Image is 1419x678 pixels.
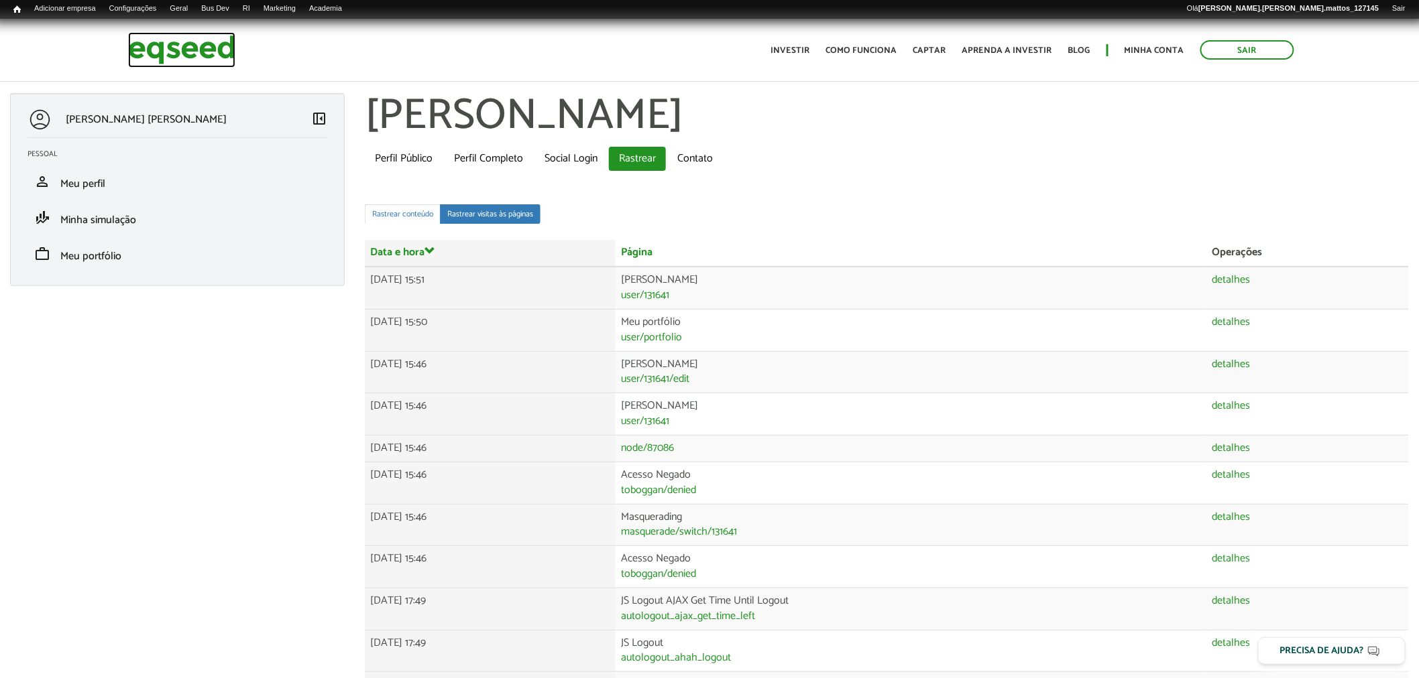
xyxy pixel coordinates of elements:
[621,611,755,622] a: autologout_ajax_get_time_left
[1207,240,1409,267] th: Operações
[60,247,121,265] span: Meu portfólio
[1212,470,1251,480] a: detalhes
[194,3,236,14] a: Bus Dev
[34,210,50,226] span: finance_mode
[365,204,441,224] a: Rastrear conteúdo
[34,246,50,262] span: work
[616,630,1206,672] td: JS Logout
[444,147,533,171] a: Perfil Completo
[302,3,349,14] a: Academia
[128,32,235,68] img: EqSeed
[621,569,696,580] a: toboggan/denied
[616,588,1206,630] td: JS Logout AJAX Get Time Until Logout
[440,204,541,224] a: Rastrear visitas às páginas
[621,374,689,385] a: user/131641/edit
[257,3,302,14] a: Marketing
[621,527,737,537] a: masquerade/switch/131641
[1125,46,1184,55] a: Minha conta
[365,504,616,546] td: [DATE] 15:46
[1212,401,1251,411] a: detalhes
[621,247,652,258] a: Página
[27,150,337,158] h2: Pessoal
[103,3,164,14] a: Configurações
[1200,40,1294,60] a: Sair
[616,462,1206,504] td: Acesso Negado
[1212,512,1251,523] a: detalhes
[616,351,1206,393] td: [PERSON_NAME]
[163,3,194,14] a: Geral
[365,393,616,435] td: [DATE] 15:46
[962,46,1052,55] a: Aprenda a investir
[60,175,105,193] span: Meu perfil
[667,147,723,171] a: Contato
[60,211,136,229] span: Minha simulação
[621,443,674,454] a: node/87086
[66,113,227,126] p: [PERSON_NAME] [PERSON_NAME]
[17,200,337,236] li: Minha simulação
[365,267,616,309] td: [DATE] 15:51
[913,46,946,55] a: Captar
[27,174,327,190] a: personMeu perfil
[1385,3,1412,14] a: Sair
[7,3,27,16] a: Início
[621,485,696,496] a: toboggan/denied
[1212,553,1251,564] a: detalhes
[616,267,1206,309] td: [PERSON_NAME]
[17,163,337,200] li: Meu perfil
[1068,46,1090,55] a: Blog
[27,3,103,14] a: Adicionar empresa
[1212,275,1251,285] a: detalhes
[27,210,327,226] a: finance_modeMinha simulação
[621,653,731,663] a: autologout_ahah_logout
[370,245,435,258] a: Data e hora
[365,630,616,672] td: [DATE] 17:49
[365,93,1409,140] h1: [PERSON_NAME]
[365,351,616,393] td: [DATE] 15:46
[34,174,50,190] span: person
[365,309,616,351] td: [DATE] 15:50
[365,435,616,462] td: [DATE] 15:46
[621,290,669,301] a: user/131641
[1212,596,1251,606] a: detalhes
[771,46,810,55] a: Investir
[1180,3,1385,14] a: Olá[PERSON_NAME].[PERSON_NAME].mattos_127145
[826,46,897,55] a: Como funciona
[621,416,669,427] a: user/131641
[616,504,1206,546] td: Masquerading
[17,236,337,272] li: Meu portfólio
[1212,638,1251,649] a: detalhes
[311,111,327,129] a: Colapsar menu
[1198,4,1379,12] strong: [PERSON_NAME].[PERSON_NAME].mattos_127145
[1212,359,1251,370] a: detalhes
[13,5,21,14] span: Início
[609,147,666,171] a: Rastrear
[616,309,1206,351] td: Meu portfólio
[1212,443,1251,454] a: detalhes
[616,546,1206,588] td: Acesso Negado
[1212,317,1251,328] a: detalhes
[365,588,616,630] td: [DATE] 17:49
[365,546,616,588] td: [DATE] 15:46
[621,332,682,343] a: user/portfolio
[236,3,257,14] a: RI
[534,147,608,171] a: Social Login
[616,393,1206,435] td: [PERSON_NAME]
[365,147,443,171] a: Perfil Público
[27,246,327,262] a: workMeu portfólio
[365,462,616,504] td: [DATE] 15:46
[311,111,327,127] span: left_panel_close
